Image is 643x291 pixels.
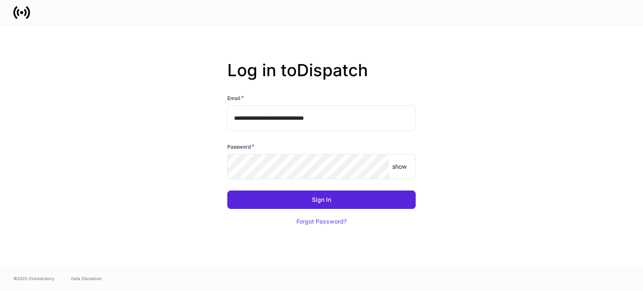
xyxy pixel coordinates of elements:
h6: Email [227,94,244,102]
h2: Log in to Dispatch [227,60,416,94]
div: Sign In [312,197,331,203]
p: show [392,162,406,171]
div: Forgot Password? [296,219,347,224]
button: Sign In [227,191,416,209]
h6: Password [227,142,255,151]
span: © 2025 OneAdvisory [13,275,54,282]
button: Forgot Password? [286,212,357,231]
a: Data Disclaimer [71,275,102,282]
